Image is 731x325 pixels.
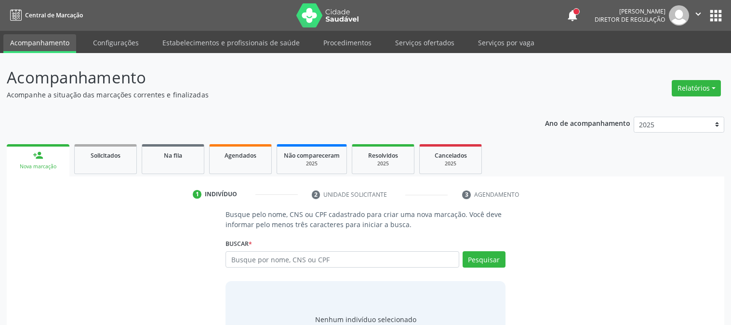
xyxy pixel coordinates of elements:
span: Cancelados [435,151,467,160]
div: 2025 [359,160,407,167]
div: 2025 [426,160,475,167]
a: Serviços por vaga [471,34,541,51]
span: Diretor de regulação [595,15,665,24]
button: Pesquisar [463,251,505,268]
span: Na fila [164,151,182,160]
img: img [669,5,689,26]
a: Serviços ofertados [388,34,461,51]
p: Busque pelo nome, CNS ou CPF cadastrado para criar uma nova marcação. Você deve informar pelo men... [226,209,505,230]
p: Acompanhamento [7,66,509,90]
a: Procedimentos [317,34,378,51]
a: Acompanhamento [3,34,76,53]
button:  [689,5,707,26]
span: Agendados [225,151,256,160]
p: Acompanhe a situação das marcações correntes e finalizadas [7,90,509,100]
a: Central de Marcação [7,7,83,23]
span: Resolvidos [368,151,398,160]
div: Nenhum indivíduo selecionado [315,314,416,325]
a: Configurações [86,34,146,51]
button: notifications [566,9,579,22]
div: 2025 [284,160,340,167]
div: 1 [193,190,201,199]
i:  [693,9,704,19]
div: Nova marcação [13,163,63,170]
a: Estabelecimentos e profissionais de saúde [156,34,306,51]
div: Indivíduo [205,190,237,199]
span: Solicitados [91,151,120,160]
button: Relatórios [672,80,721,96]
div: [PERSON_NAME] [595,7,665,15]
input: Busque por nome, CNS ou CPF [226,251,459,268]
span: Central de Marcação [25,11,83,19]
p: Ano de acompanhamento [545,117,630,129]
div: person_add [33,150,43,161]
span: Não compareceram [284,151,340,160]
label: Buscar [226,236,252,251]
button: apps [707,7,724,24]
